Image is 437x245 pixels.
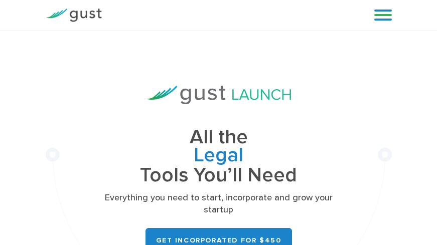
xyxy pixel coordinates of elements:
[147,86,291,104] img: Gust Launch Logo
[97,146,340,166] span: Legal
[97,192,340,216] p: Everything you need to start, incorporate and grow your startup
[46,9,102,22] img: Gust Logo
[97,128,340,185] h1: All the Tools You’ll Need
